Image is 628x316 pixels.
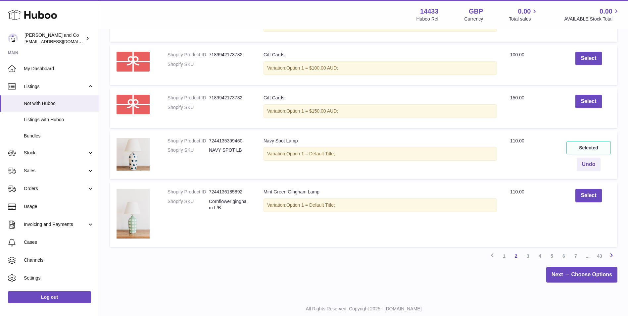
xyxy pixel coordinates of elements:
dd: Cornflower gingham L/B [209,198,250,211]
div: Currency [464,16,483,22]
dt: Shopify SKU [168,61,209,68]
span: Invoicing and Payments [24,221,87,228]
a: 3 [522,250,534,262]
img: Noss_Co_AbbieMelle_20_1.jpg [117,189,150,238]
button: Select [575,95,602,108]
div: Variation: [264,61,497,75]
a: 1 [498,250,510,262]
span: Usage [24,203,94,210]
span: Orders [24,185,87,192]
div: Selected [566,141,611,155]
div: Variation: [264,104,497,118]
a: 43 [594,250,605,262]
span: My Dashboard [24,66,94,72]
a: Log out [8,291,91,303]
span: Option 1 = Default Title; [286,151,335,156]
div: Gift Cards [264,95,497,101]
span: Cases [24,239,94,245]
dt: Shopify SKU [168,198,209,211]
img: e38bd83af578077b65a31424bd24d085_eeef8b34-ebaf-425e-9b5d-8217ba490d08.png [117,52,150,72]
span: Not with Huboo [24,100,94,107]
div: Gift Cards [264,52,497,58]
dd: 7189942173732 [209,95,250,101]
button: Select [575,189,602,202]
span: Settings [24,275,94,281]
dt: Shopify Product ID [168,189,209,195]
div: Variation: [264,147,497,161]
a: 0.00 AVAILABLE Stock Total [564,7,620,22]
dt: Shopify Product ID [168,95,209,101]
div: Huboo Ref [416,16,439,22]
span: ... [582,250,594,262]
span: Total sales [509,16,538,22]
span: 110.00 [510,138,524,143]
div: Variation: [264,198,497,212]
a: 6 [558,250,570,262]
span: Channels [24,257,94,263]
span: 110.00 [510,189,524,194]
a: Next → Choose Options [546,267,617,283]
strong: 14433 [420,7,439,16]
span: Stock [24,150,87,156]
span: 100.00 [510,52,524,57]
dd: 7189942173732 [209,52,250,58]
div: Mint Green Gingham Lamp [264,189,497,195]
span: Listings [24,83,87,90]
span: AVAILABLE Stock Total [564,16,620,22]
dt: Shopify SKU [168,104,209,111]
span: Sales [24,168,87,174]
span: Option 1 = $150.00 AUD; [286,108,338,114]
dd: 7244135399460 [209,138,250,144]
a: 0.00 Total sales [509,7,538,22]
div: Navy Spot Lamp [264,138,497,144]
p: All Rights Reserved. Copyright 2025 - [DOMAIN_NAME] [105,306,623,312]
dd: NAVY SPOT LB [209,147,250,153]
div: [PERSON_NAME] and Co [24,32,84,45]
span: Bundles [24,133,94,139]
span: 150.00 [510,95,524,100]
a: 4 [534,250,546,262]
dt: Shopify SKU [168,147,209,153]
dd: 7244136185892 [209,189,250,195]
img: e38bd83af578077b65a31424bd24d085_eeef8b34-ebaf-425e-9b5d-8217ba490d08.png [117,95,150,115]
button: Undo [577,158,601,171]
dt: Shopify Product ID [168,138,209,144]
button: Select [575,52,602,65]
strong: GBP [469,7,483,16]
img: Noss_Co_AbbieMelle_17_1.jpg [117,138,150,171]
span: Option 1 = $100.00 AUD; [286,65,338,71]
span: 0.00 [600,7,612,16]
a: 7 [570,250,582,262]
img: internalAdmin-14433@internal.huboo.com [8,33,18,43]
span: Listings with Huboo [24,117,94,123]
span: 0.00 [518,7,531,16]
dt: Shopify Product ID [168,52,209,58]
a: 2 [510,250,522,262]
a: 5 [546,250,558,262]
span: Option 1 = Default Title; [286,202,335,208]
span: [EMAIL_ADDRESS][DOMAIN_NAME] [24,39,97,44]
